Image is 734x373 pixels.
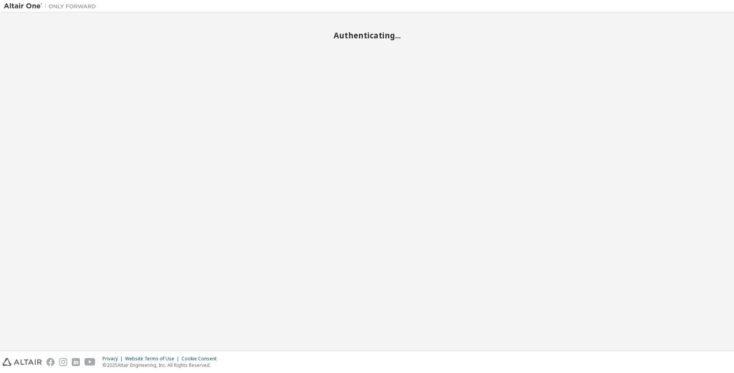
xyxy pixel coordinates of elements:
h2: Authenticating... [4,30,730,40]
div: Privacy [102,356,125,362]
img: Altair One [4,2,100,10]
img: youtube.svg [84,358,96,366]
div: Website Terms of Use [125,356,182,362]
img: linkedin.svg [72,358,80,366]
img: altair_logo.svg [2,358,42,366]
img: instagram.svg [59,358,67,366]
div: Cookie Consent [182,356,221,362]
p: © 2025 Altair Engineering, Inc. All Rights Reserved. [102,362,221,368]
img: facebook.svg [46,358,55,366]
